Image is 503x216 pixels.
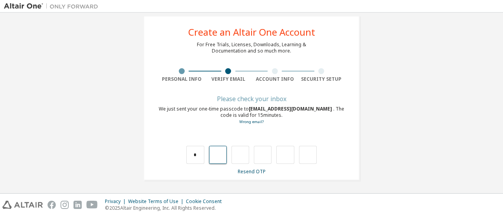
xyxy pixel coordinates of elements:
[86,201,98,209] img: youtube.svg
[239,119,264,124] a: Go back to the registration form
[298,76,345,82] div: Security Setup
[73,201,82,209] img: linkedin.svg
[61,201,69,209] img: instagram.svg
[105,205,226,211] p: © 2025 Altair Engineering, Inc. All Rights Reserved.
[2,201,43,209] img: altair_logo.svg
[186,198,226,205] div: Cookie Consent
[249,105,333,112] span: [EMAIL_ADDRESS][DOMAIN_NAME]
[158,76,205,82] div: Personal Info
[48,201,56,209] img: facebook.svg
[158,106,345,125] div: We just sent your one-time passcode to . The code is valid for 15 minutes.
[105,198,128,205] div: Privacy
[4,2,102,10] img: Altair One
[197,42,306,54] div: For Free Trials, Licenses, Downloads, Learning & Documentation and so much more.
[205,76,252,82] div: Verify Email
[188,27,315,37] div: Create an Altair One Account
[238,168,266,175] a: Resend OTP
[251,76,298,82] div: Account Info
[128,198,186,205] div: Website Terms of Use
[158,96,345,101] div: Please check your inbox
